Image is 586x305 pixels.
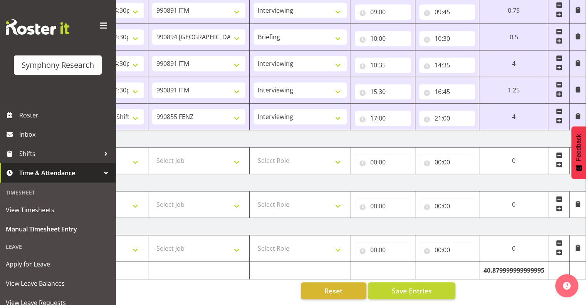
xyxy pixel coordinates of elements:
[563,282,571,290] img: help-xxl-2.png
[6,278,110,289] span: View Leave Balances
[419,57,475,73] input: Click to select...
[301,282,366,299] button: Reset
[419,242,475,258] input: Click to select...
[419,154,475,170] input: Click to select...
[479,104,548,130] td: 4
[2,200,114,220] a: View Timesheets
[47,174,586,191] td: [DATE]
[571,126,586,179] button: Feedback - Show survey
[19,167,100,179] span: Time & Attendance
[47,218,586,235] td: [DATE]
[355,4,411,20] input: Click to select...
[6,223,110,235] span: Manual Timesheet Entry
[2,239,114,255] div: Leave
[419,4,475,20] input: Click to select...
[479,191,548,218] td: 0
[2,184,114,200] div: Timesheet
[19,148,100,159] span: Shifts
[368,282,455,299] button: Save Entries
[19,109,112,121] span: Roster
[6,204,110,216] span: View Timesheets
[419,31,475,46] input: Click to select...
[355,57,411,73] input: Click to select...
[355,198,411,214] input: Click to select...
[324,286,343,296] span: Reset
[355,242,411,258] input: Click to select...
[419,84,475,99] input: Click to select...
[2,220,114,239] a: Manual Timesheet Entry
[6,258,110,270] span: Apply for Leave
[419,111,475,126] input: Click to select...
[2,255,114,274] a: Apply for Leave
[355,84,411,99] input: Click to select...
[22,59,94,71] div: Symphony Research
[479,235,548,262] td: 0
[419,198,475,214] input: Click to select...
[479,77,548,104] td: 1.25
[2,274,114,293] a: View Leave Balances
[479,50,548,77] td: 4
[479,24,548,50] td: 0.5
[479,262,548,279] td: 40.879999999999995
[6,19,69,35] img: Rosterit website logo
[19,129,112,140] span: Inbox
[355,111,411,126] input: Click to select...
[479,147,548,174] td: 0
[391,286,432,296] span: Save Entries
[575,134,582,161] span: Feedback
[47,130,586,147] td: [DATE]
[355,31,411,46] input: Click to select...
[355,154,411,170] input: Click to select...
